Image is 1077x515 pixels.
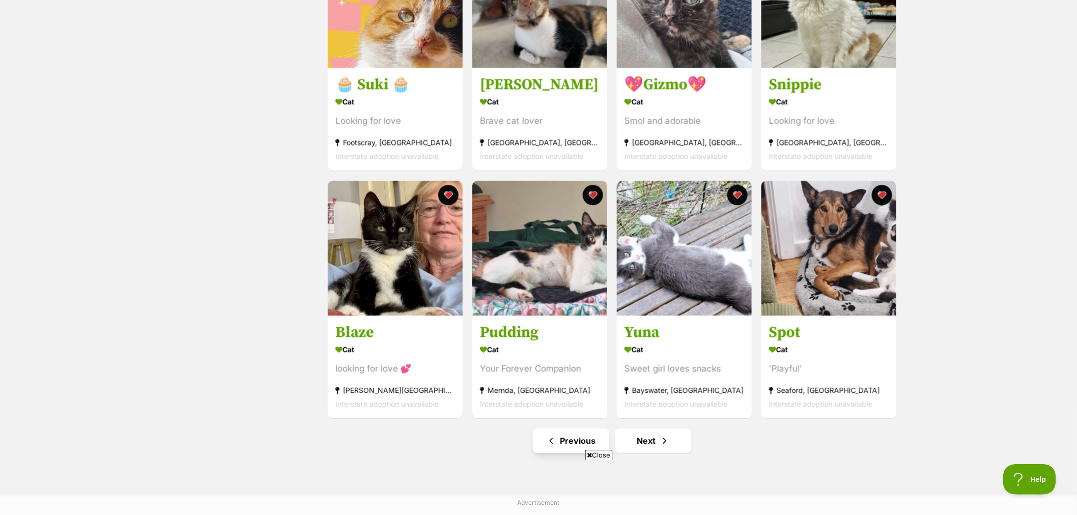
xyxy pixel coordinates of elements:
[480,152,583,161] span: Interstate adoption unavailable
[625,152,728,161] span: Interstate adoption unavailable
[617,68,752,171] a: 💖Gizmo💖 Cat Smol and adorable [GEOGRAPHIC_DATA], [GEOGRAPHIC_DATA] Interstate adoption unavailabl...
[769,323,889,342] h3: Spot
[472,315,607,418] a: Pudding Cat Your Forever Companion Mernda, [GEOGRAPHIC_DATA] Interstate adoption unavailable favo...
[769,399,872,408] span: Interstate adoption unavailable
[769,95,889,109] div: Cat
[625,342,744,357] div: Cat
[335,399,439,408] span: Interstate adoption unavailable
[328,181,463,316] img: Blaze
[480,342,600,357] div: Cat
[761,68,896,171] a: Snippie Cat Looking for love [GEOGRAPHIC_DATA], [GEOGRAPHIC_DATA] Interstate adoption unavailable...
[353,464,724,510] iframe: Advertisement
[328,68,463,171] a: 🧁 Suki 🧁 Cat Looking for love Footscray, [GEOGRAPHIC_DATA] Interstate adoption unavailable favourite
[438,185,459,205] button: favourite
[585,450,613,460] span: Close
[769,362,889,376] div: 'Playful'
[327,428,897,453] nav: Pagination
[625,399,728,408] span: Interstate adoption unavailable
[769,152,872,161] span: Interstate adoption unavailable
[335,95,455,109] div: Cat
[761,181,896,316] img: Spot
[472,68,607,171] a: [PERSON_NAME] Cat Brave cat lover [GEOGRAPHIC_DATA], [GEOGRAPHIC_DATA] Interstate adoption unavai...
[480,75,600,95] h3: [PERSON_NAME]
[480,383,600,397] div: Mernda, [GEOGRAPHIC_DATA]
[769,383,889,397] div: Seaford, [GEOGRAPHIC_DATA]
[872,185,892,205] button: favourite
[335,115,455,128] div: Looking for love
[583,185,603,205] button: favourite
[480,136,600,150] div: [GEOGRAPHIC_DATA], [GEOGRAPHIC_DATA]
[769,75,889,95] h3: Snippie
[480,362,600,376] div: Your Forever Companion
[472,181,607,316] img: Pudding
[761,315,896,418] a: Spot Cat 'Playful' Seaford, [GEOGRAPHIC_DATA] Interstate adoption unavailable favourite
[480,95,600,109] div: Cat
[625,95,744,109] div: Cat
[335,362,455,376] div: looking for love 💕
[335,342,455,357] div: Cat
[533,428,609,453] a: Previous page
[480,323,600,342] h3: Pudding
[625,323,744,342] h3: Yuna
[625,136,744,150] div: [GEOGRAPHIC_DATA], [GEOGRAPHIC_DATA]
[335,383,455,397] div: [PERSON_NAME][GEOGRAPHIC_DATA]
[617,181,752,316] img: Yuna
[480,115,600,128] div: Brave cat lover
[769,136,889,150] div: [GEOGRAPHIC_DATA], [GEOGRAPHIC_DATA]
[1003,464,1057,495] iframe: Help Scout Beacon - Open
[615,428,692,453] a: Next page
[335,323,455,342] h3: Blaze
[625,383,744,397] div: Bayswater, [GEOGRAPHIC_DATA]
[335,136,455,150] div: Footscray, [GEOGRAPHIC_DATA]
[769,342,889,357] div: Cat
[625,362,744,376] div: Sweet girl loves snacks
[617,315,752,418] a: Yuna Cat Sweet girl loves snacks Bayswater, [GEOGRAPHIC_DATA] Interstate adoption unavailable fav...
[335,75,455,95] h3: 🧁 Suki 🧁
[769,115,889,128] div: Looking for love
[480,399,583,408] span: Interstate adoption unavailable
[727,185,748,205] button: favourite
[625,115,744,128] div: Smol and adorable
[328,315,463,418] a: Blaze Cat looking for love 💕 [PERSON_NAME][GEOGRAPHIC_DATA] Interstate adoption unavailable favou...
[335,152,439,161] span: Interstate adoption unavailable
[625,75,744,95] h3: 💖Gizmo💖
